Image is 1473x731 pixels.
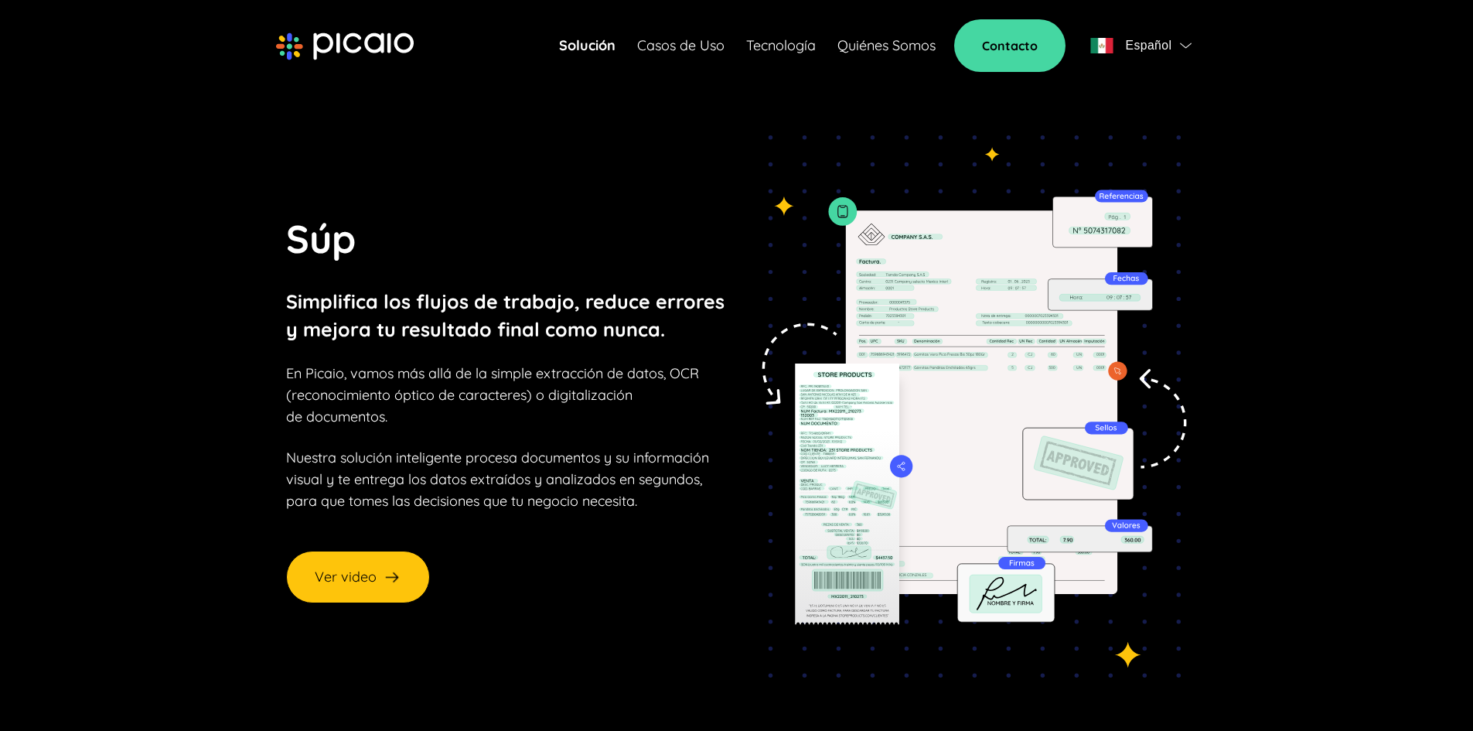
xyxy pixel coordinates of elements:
[383,568,401,586] img: arrow-right
[637,35,725,56] a: Casos de Uso
[1125,35,1171,56] span: Español
[1084,30,1197,61] button: flagEspañolflag
[746,35,816,56] a: Tecnología
[954,19,1066,72] a: Contacto
[1180,43,1192,49] img: flag
[286,447,709,512] p: Nuestra solución inteligente procesa documentos y su información visual y te entrega los datos ex...
[1090,38,1113,53] img: flag
[745,135,1187,678] img: tedioso-img
[286,551,430,603] button: Ver video
[286,364,699,425] span: En Picaio, vamos más allá de la simple extracción de datos, OCR (reconocimiento óptico de caracte...
[837,35,936,56] a: Quiénes Somos
[276,32,414,60] img: picaio-logo
[286,288,725,343] p: Simplifica los flujos de trabajo, reduce errores y mejora tu resultado final como nunca.
[286,214,356,263] span: Súp
[559,35,615,56] a: Solución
